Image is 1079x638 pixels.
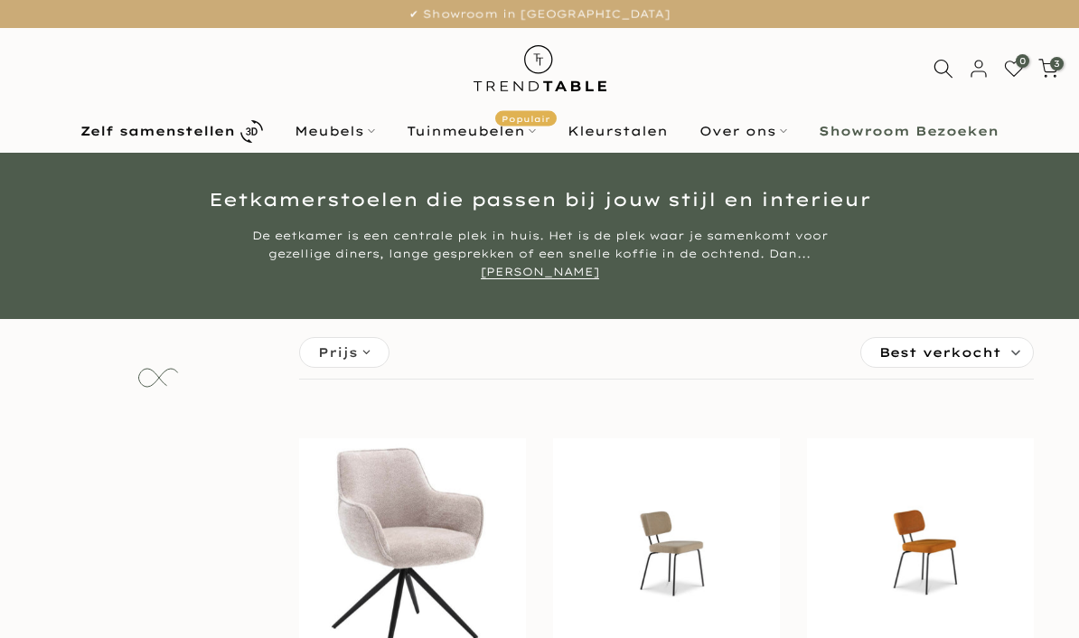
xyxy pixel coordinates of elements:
a: 0 [1004,59,1024,79]
b: Showroom Bezoeken [819,125,999,137]
a: Over ons [684,120,803,142]
div: De eetkamer is een centrale plek in huis. Het is de plek waar je samenkomt voor gezellige diners,... [201,227,878,281]
h1: Eetkamerstoelen die passen bij jouw stijl en interieur [14,191,1065,209]
a: Meubels [279,120,391,142]
a: Zelf samenstellen [65,116,279,147]
img: trend-table [461,28,619,108]
span: Prijs [318,342,358,362]
label: Sorteren:Best verkocht [861,338,1033,367]
span: Best verkocht [879,338,1001,367]
b: Zelf samenstellen [80,125,235,137]
a: [PERSON_NAME] [481,265,599,279]
iframe: toggle-frame [2,546,92,636]
span: 0 [1016,54,1029,68]
span: Populair [495,111,557,127]
a: Showroom Bezoeken [803,120,1015,142]
span: 3 [1050,57,1064,70]
p: ✔ Showroom in [GEOGRAPHIC_DATA] [23,5,1056,24]
a: Kleurstalen [552,120,684,142]
a: 3 [1038,59,1058,79]
a: TuinmeubelenPopulair [391,120,552,142]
